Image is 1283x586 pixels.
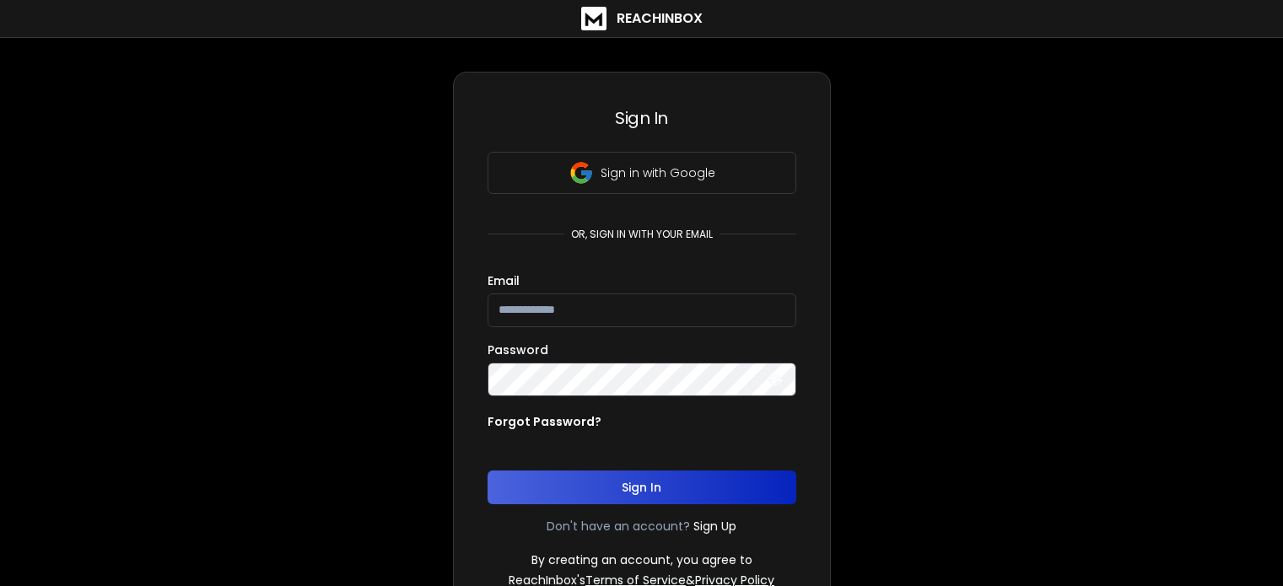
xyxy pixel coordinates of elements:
p: Forgot Password? [488,413,601,430]
p: Don't have an account? [547,518,690,535]
p: or, sign in with your email [564,228,720,241]
h3: Sign In [488,106,796,130]
img: logo [581,7,606,30]
h1: ReachInbox [617,8,703,29]
p: Sign in with Google [601,164,715,181]
a: ReachInbox [581,7,703,30]
p: By creating an account, you agree to [531,551,752,568]
label: Password [488,344,548,356]
button: Sign In [488,470,796,504]
label: Email [488,275,520,287]
a: Sign Up [693,518,736,535]
button: Sign in with Google [488,152,796,194]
